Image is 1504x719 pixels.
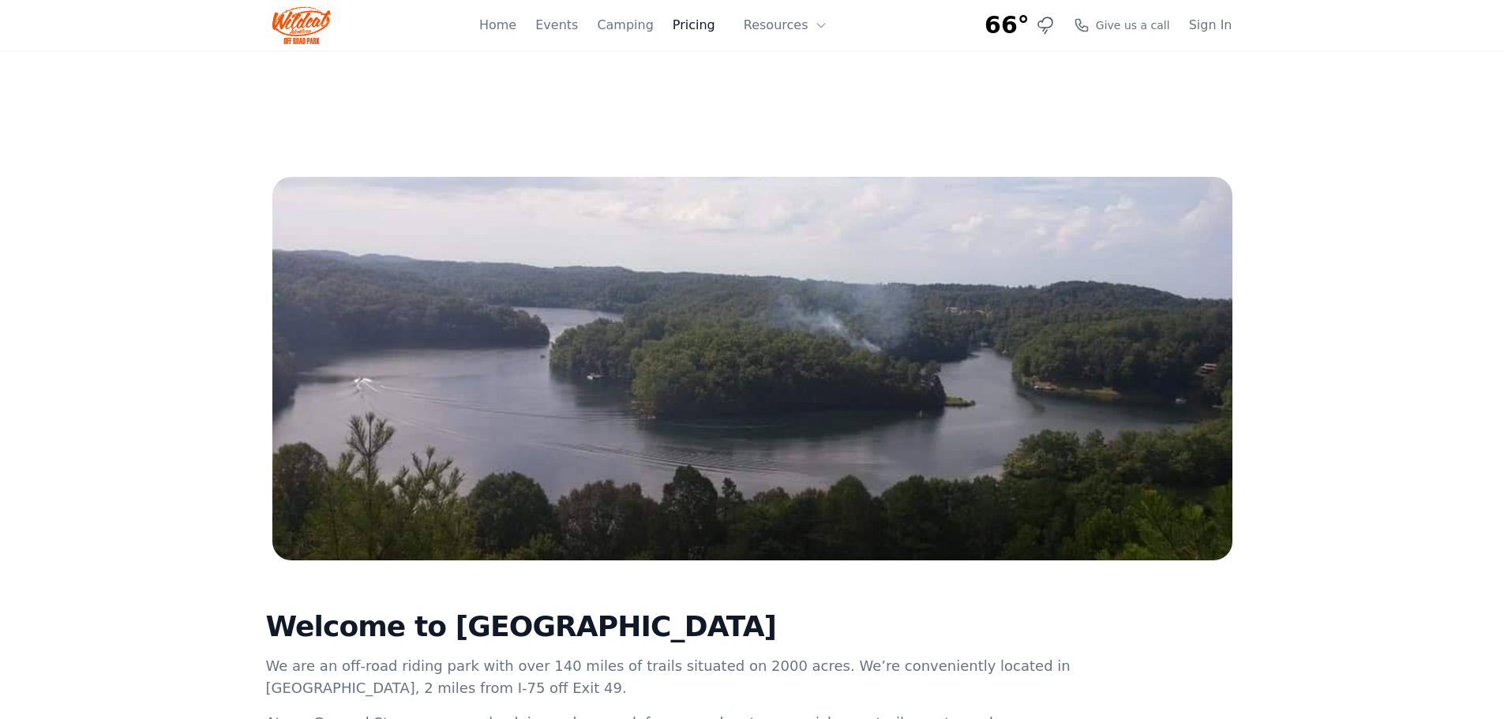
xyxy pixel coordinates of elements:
[1189,16,1232,35] a: Sign In
[734,9,837,41] button: Resources
[673,16,715,35] a: Pricing
[1074,17,1170,33] a: Give us a call
[266,655,1075,699] p: We are an off-road riding park with over 140 miles of trails situated on 2000 acres. We’re conven...
[266,611,1075,642] h2: Welcome to [GEOGRAPHIC_DATA]
[1096,17,1170,33] span: Give us a call
[479,16,516,35] a: Home
[597,16,653,35] a: Camping
[535,16,578,35] a: Events
[985,11,1030,39] span: 66°
[272,6,332,44] img: Wildcat Logo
